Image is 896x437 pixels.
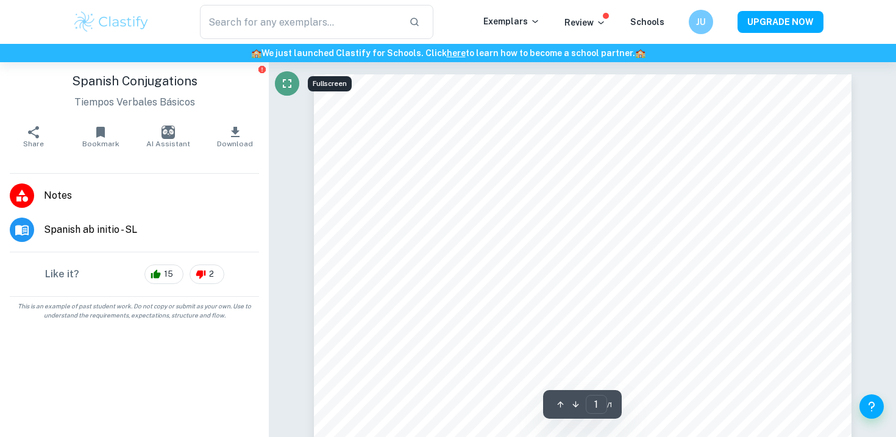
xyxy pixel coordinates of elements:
div: Fullscreen [308,76,352,91]
h1: Spanish Conjugations [10,72,259,90]
button: Bookmark [67,119,134,154]
h6: We just launched Clastify for Schools. Click to learn how to become a school partner. [2,46,894,60]
span: Bookmark [82,140,119,148]
span: Download [217,140,253,148]
button: Download [202,119,269,154]
p: Tiempos Verbales Básicos [10,95,259,110]
span: Share [23,140,44,148]
button: UPGRADE NOW [738,11,823,33]
img: Clastify logo [73,10,150,34]
p: Exemplars [483,15,540,28]
span: Spanish ab initio - SL [44,222,259,237]
span: 🏫 [635,48,645,58]
h6: Like it? [45,267,79,282]
span: Notes [44,188,259,203]
div: 15 [144,265,183,284]
span: 🏫 [251,48,261,58]
button: Report issue [257,65,266,74]
div: 2 [190,265,224,284]
img: AI Assistant [162,126,175,139]
a: here [447,48,466,58]
input: Search for any exemplars... [200,5,399,39]
button: AI Assistant [135,119,202,154]
p: Review [564,16,606,29]
span: This is an example of past student work. Do not copy or submit as your own. Use to understand the... [5,302,264,320]
button: Fullscreen [275,71,299,96]
h6: JU [694,15,708,29]
span: / 1 [607,399,612,410]
span: 2 [202,268,221,280]
button: JU [689,10,713,34]
span: AI Assistant [146,140,190,148]
button: Help and Feedback [859,394,884,419]
span: 15 [157,268,180,280]
a: Schools [630,17,664,27]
